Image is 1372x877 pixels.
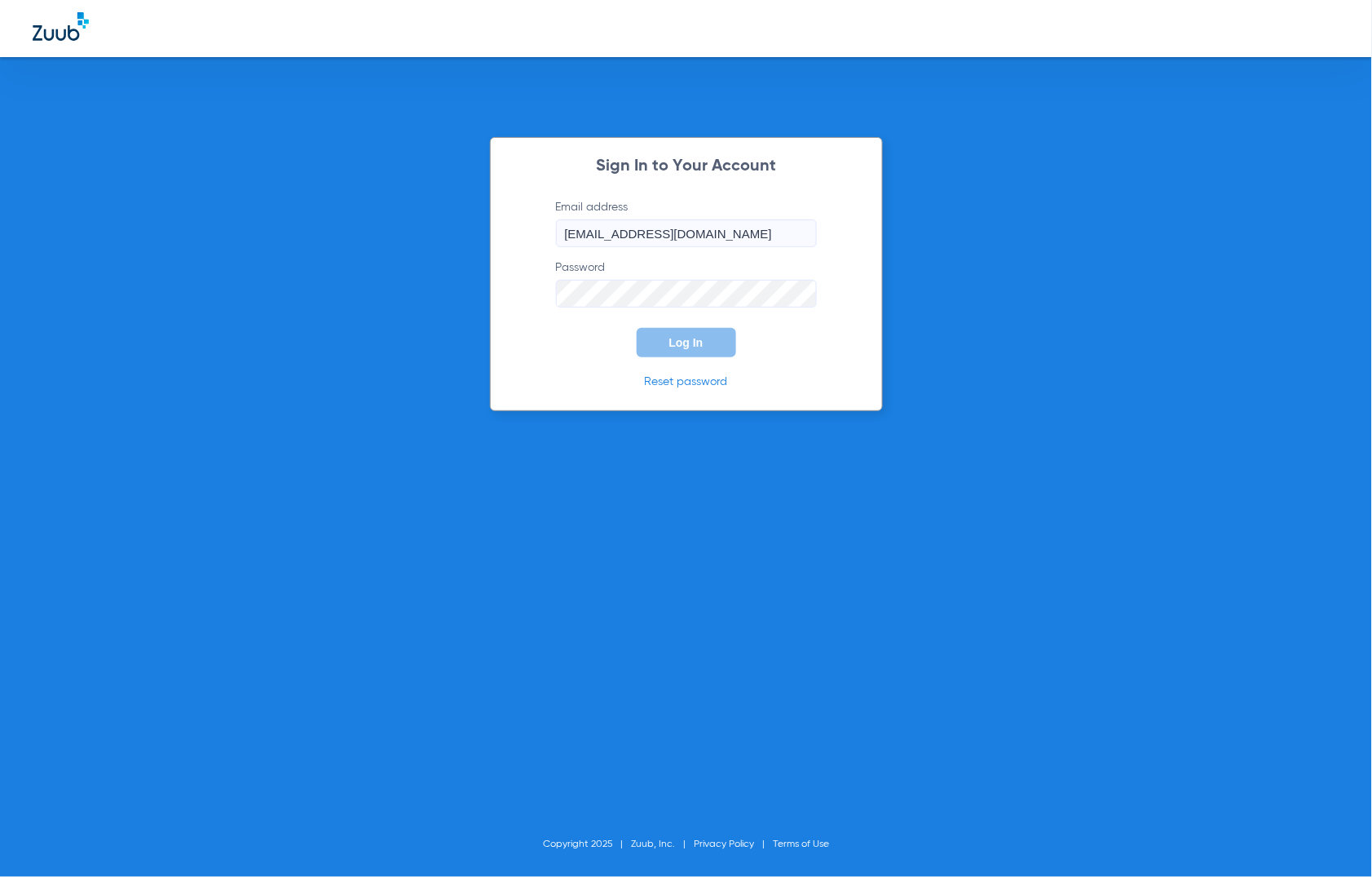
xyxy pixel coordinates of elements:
span: Log In [669,336,704,349]
iframe: Chat Widget [1290,799,1372,877]
input: Email address [556,219,817,247]
input: Password [556,280,817,308]
img: Zuub Logo [33,12,89,41]
label: Password [556,259,817,308]
a: Reset password [645,376,728,388]
a: Privacy Policy [694,839,754,849]
button: Log In [637,328,736,357]
label: Email address [556,199,817,247]
li: Copyright 2025 [543,836,631,853]
a: Terms of Use [773,839,829,849]
li: Zuub, Inc. [631,836,694,853]
h2: Sign In to Your Account [532,158,841,175]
